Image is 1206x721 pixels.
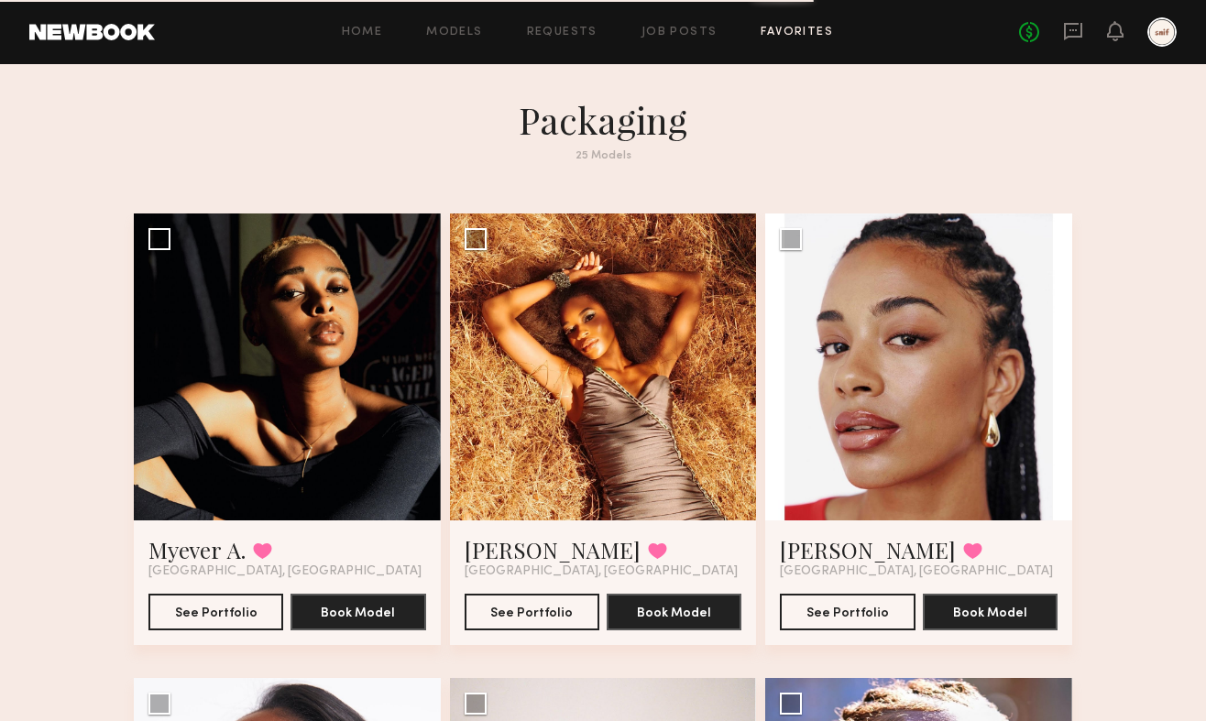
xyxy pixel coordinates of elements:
[342,27,383,38] a: Home
[607,594,741,630] button: Book Model
[148,594,283,630] button: See Portfolio
[291,604,425,619] a: Book Model
[148,535,246,564] a: Myever A.
[465,564,738,579] span: [GEOGRAPHIC_DATA], [GEOGRAPHIC_DATA]
[273,150,933,162] div: 25 Models
[923,594,1058,630] button: Book Model
[780,564,1053,579] span: [GEOGRAPHIC_DATA], [GEOGRAPHIC_DATA]
[607,604,741,619] a: Book Model
[761,27,833,38] a: Favorites
[923,604,1058,619] a: Book Model
[780,535,956,564] a: [PERSON_NAME]
[465,594,599,630] button: See Portfolio
[426,27,482,38] a: Models
[273,97,933,143] h1: Packaging
[148,564,422,579] span: [GEOGRAPHIC_DATA], [GEOGRAPHIC_DATA]
[641,27,718,38] a: Job Posts
[780,594,915,630] button: See Portfolio
[291,594,425,630] button: Book Model
[527,27,598,38] a: Requests
[465,535,641,564] a: [PERSON_NAME]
